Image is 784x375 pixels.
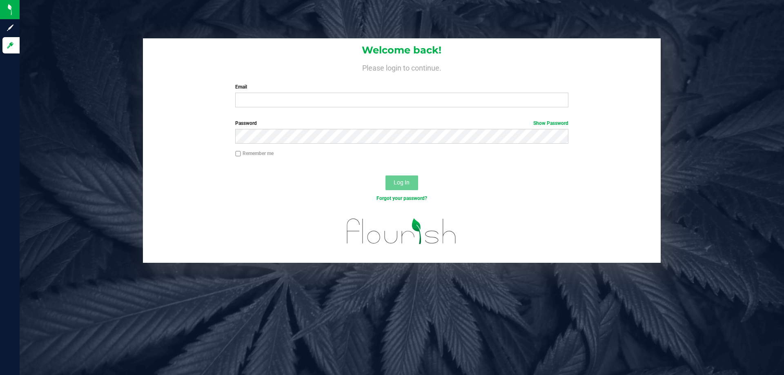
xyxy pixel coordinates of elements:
[376,195,427,201] a: Forgot your password?
[143,62,661,72] h4: Please login to continue.
[394,179,410,186] span: Log In
[235,120,257,126] span: Password
[235,151,241,157] input: Remember me
[337,211,466,252] img: flourish_logo.svg
[235,150,274,157] label: Remember me
[235,83,568,91] label: Email
[533,120,568,126] a: Show Password
[6,41,14,49] inline-svg: Log in
[143,45,661,55] h1: Welcome back!
[6,24,14,32] inline-svg: Sign up
[385,175,418,190] button: Log In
